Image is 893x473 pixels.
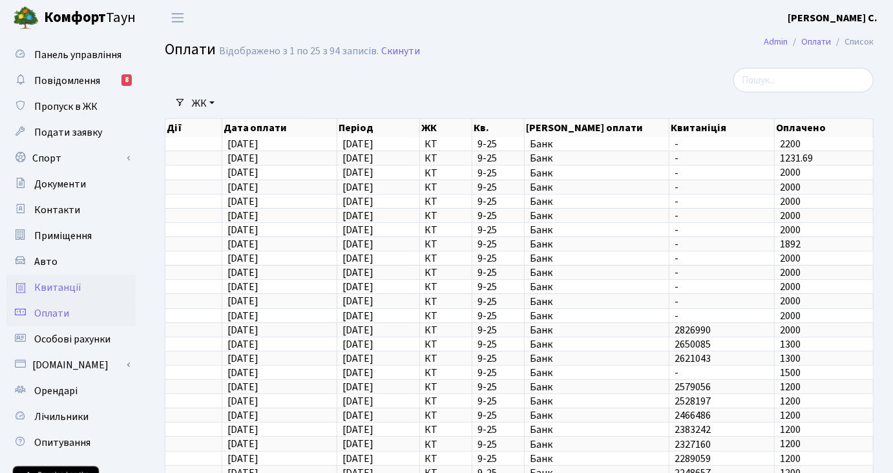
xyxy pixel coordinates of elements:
[530,268,664,278] span: Банк
[34,177,86,191] span: Документи
[530,425,664,435] span: Банк
[227,194,258,209] span: [DATE]
[478,268,519,278] span: 9-25
[780,408,801,423] span: 1200
[478,439,519,450] span: 9-25
[342,323,373,337] span: [DATE]
[788,10,877,26] a: [PERSON_NAME] С.
[780,251,801,266] span: 2000
[478,297,519,307] span: 9-25
[530,454,664,464] span: Банк
[342,223,373,237] span: [DATE]
[675,439,769,450] span: 2327160
[342,295,373,309] span: [DATE]
[425,153,467,163] span: КТ
[675,353,769,364] span: 2621043
[6,68,136,94] a: Повідомлення8
[425,211,467,221] span: КТ
[227,437,258,452] span: [DATE]
[675,153,769,163] span: -
[675,139,769,149] span: -
[34,384,78,398] span: Орендарі
[478,139,519,149] span: 9-25
[530,225,664,235] span: Банк
[530,282,664,292] span: Банк
[227,423,258,437] span: [DATE]
[425,182,467,193] span: КТ
[342,180,373,194] span: [DATE]
[478,311,519,321] span: 9-25
[165,119,222,137] th: Дії
[780,309,801,323] span: 2000
[342,352,373,366] span: [DATE]
[478,454,519,464] span: 9-25
[530,139,664,149] span: Банк
[44,7,136,29] span: Таун
[34,436,90,450] span: Опитування
[227,452,258,466] span: [DATE]
[6,378,136,404] a: Орендарі
[478,182,519,193] span: 9-25
[425,439,467,450] span: КТ
[425,139,467,149] span: КТ
[227,323,258,337] span: [DATE]
[342,266,373,280] span: [DATE]
[675,325,769,335] span: 2826990
[425,297,467,307] span: КТ
[34,203,80,217] span: Контакти
[780,166,801,180] span: 2000
[675,311,769,321] span: -
[342,309,373,323] span: [DATE]
[780,452,801,466] span: 1200
[6,352,136,378] a: [DOMAIN_NAME]
[675,225,769,235] span: -
[478,153,519,163] span: 9-25
[6,197,136,223] a: Контакти
[227,180,258,194] span: [DATE]
[478,353,519,364] span: 9-25
[530,325,664,335] span: Банк
[669,119,775,137] th: Квитаніція
[44,7,106,28] b: Комфорт
[425,339,467,350] span: КТ
[34,74,100,88] span: Повідомлення
[227,295,258,309] span: [DATE]
[425,368,467,378] span: КТ
[6,249,136,275] a: Авто
[780,223,801,237] span: 2000
[478,168,519,178] span: 9-25
[342,209,373,223] span: [DATE]
[530,382,664,392] span: Банк
[425,410,467,421] span: КТ
[780,352,801,366] span: 1300
[425,168,467,178] span: КТ
[530,368,664,378] span: Банк
[733,68,874,92] input: Пошук...
[530,153,664,163] span: Банк
[675,454,769,464] span: 2289059
[6,223,136,249] a: Приміщення
[227,137,258,151] span: [DATE]
[227,237,258,251] span: [DATE]
[675,410,769,421] span: 2466486
[34,100,98,114] span: Пропуск в ЖК
[780,437,801,452] span: 1200
[780,380,801,394] span: 1200
[425,382,467,392] span: КТ
[425,253,467,264] span: КТ
[530,297,664,307] span: Банк
[34,280,81,295] span: Квитанції
[227,352,258,366] span: [DATE]
[780,337,801,352] span: 1300
[801,35,831,48] a: Оплати
[530,353,664,364] span: Банк
[780,394,801,408] span: 1200
[342,452,373,466] span: [DATE]
[530,410,664,421] span: Банк
[780,423,801,437] span: 1200
[425,353,467,364] span: КТ
[478,325,519,335] span: 9-25
[675,425,769,435] span: 2383242
[744,28,893,56] nav: breadcrumb
[425,225,467,235] span: КТ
